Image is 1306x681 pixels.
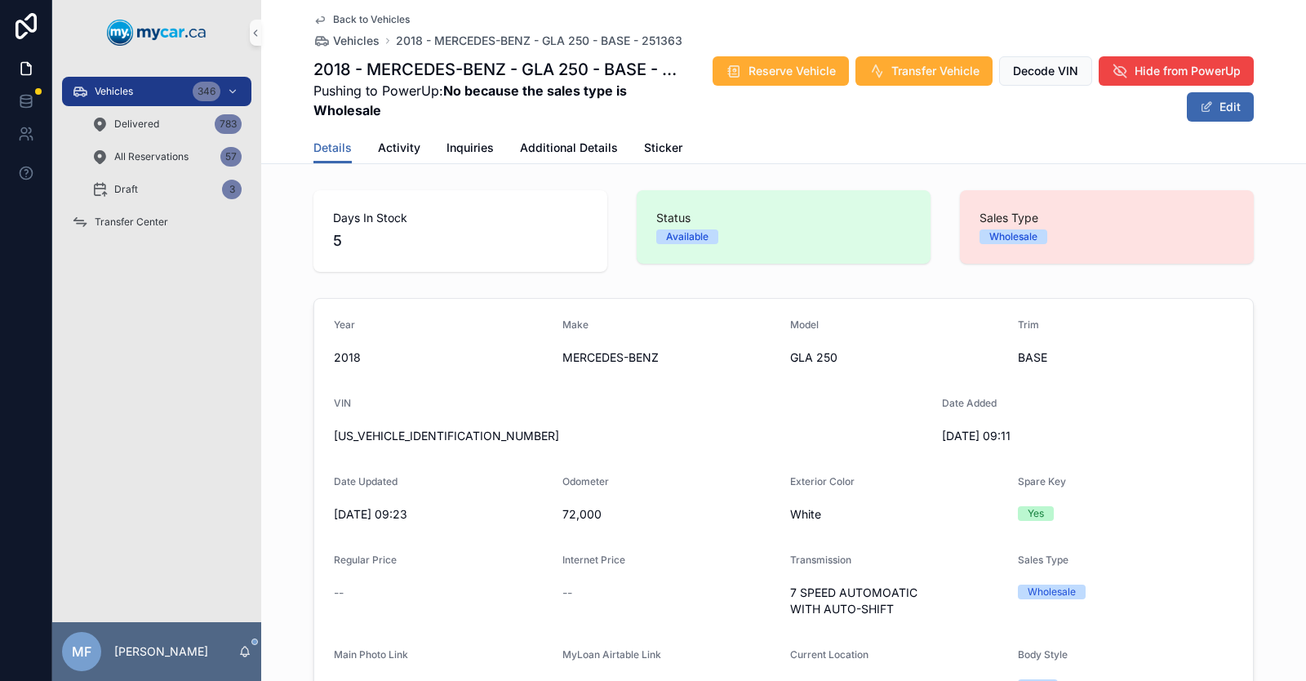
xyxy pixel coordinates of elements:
button: Hide from PowerUp [1099,56,1254,86]
p: [PERSON_NAME] [114,643,208,660]
h1: 2018 - MERCEDES-BENZ - GLA 250 - BASE - 251363 [313,58,682,81]
span: Year [334,318,355,331]
a: Draft3 [82,175,251,204]
a: Vehicles346 [62,77,251,106]
span: Sticker [644,140,682,156]
a: Additional Details [520,133,618,166]
span: Days In Stock [333,210,588,226]
span: MyLoan Airtable Link [562,648,661,661]
span: Trim [1018,318,1039,331]
a: Sticker [644,133,682,166]
div: Wholesale [989,229,1037,244]
span: 5 [333,229,588,252]
span: VIN [334,397,351,409]
div: 57 [220,147,242,167]
span: [DATE] 09:11 [942,428,1157,444]
a: Vehicles [313,33,380,49]
strong: No because the sales type is Wholesale [313,82,627,118]
span: [US_VEHICLE_IDENTIFICATION_NUMBER] [334,428,929,444]
span: Sales Type [1018,554,1068,566]
span: Draft [114,183,138,196]
a: Back to Vehicles [313,13,410,26]
span: Pushing to PowerUp: [313,81,682,120]
span: Body Style [1018,648,1068,661]
span: Hide from PowerUp [1135,63,1241,79]
span: 2018 [334,349,549,366]
span: Internet Price [562,554,625,566]
span: All Reservations [114,150,189,163]
span: Date Added [942,397,997,409]
span: Delivered [114,118,159,131]
span: Details [313,140,352,156]
span: Date Updated [334,475,398,487]
span: Transfer Center [95,216,168,229]
span: Back to Vehicles [333,13,410,26]
div: scrollable content [52,65,261,258]
div: Yes [1028,506,1044,521]
a: Activity [378,133,420,166]
span: MF [72,642,91,661]
span: White [790,506,1005,523]
a: Delivered783 [82,109,251,139]
span: Transfer Vehicle [891,63,979,79]
span: Model [790,318,819,331]
span: Current Location [790,648,868,661]
span: Additional Details [520,140,618,156]
span: Inquiries [446,140,494,156]
a: Inquiries [446,133,494,166]
button: Edit [1187,92,1254,122]
a: Transfer Center [62,207,251,237]
button: Transfer Vehicle [855,56,993,86]
span: 72,000 [562,506,778,523]
span: Regular Price [334,554,397,566]
span: Activity [378,140,420,156]
span: Sales Type [979,210,1234,226]
span: -- [334,585,344,601]
span: Main Photo Link [334,648,408,661]
img: App logo [107,20,207,46]
span: MERCEDES-BENZ [562,349,778,366]
span: Vehicles [95,85,133,98]
span: Reserve Vehicle [749,63,836,79]
span: Spare Key [1018,475,1066,487]
span: -- [562,585,572,601]
span: Decode VIN [1013,63,1078,79]
span: BASE [1018,349,1233,366]
button: Decode VIN [999,56,1092,86]
div: 3 [222,180,242,199]
span: Transmission [790,554,851,566]
span: GLA 250 [790,349,1005,366]
span: 7 SPEED AUTOMOATIC WITH AUTO-SHIFT [790,585,1005,617]
a: All Reservations57 [82,142,251,171]
span: Exterior Color [790,475,855,487]
a: 2018 - MERCEDES-BENZ - GLA 250 - BASE - 251363 [396,33,682,49]
button: Reserve Vehicle [713,56,849,86]
span: [DATE] 09:23 [334,506,549,523]
div: Wholesale [1028,585,1076,599]
span: Status [656,210,911,226]
span: Odometer [562,475,609,487]
span: Make [562,318,589,331]
div: 346 [193,82,220,101]
div: 783 [215,114,242,134]
a: Details [313,133,352,164]
span: Vehicles [333,33,380,49]
div: Available [666,229,709,244]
